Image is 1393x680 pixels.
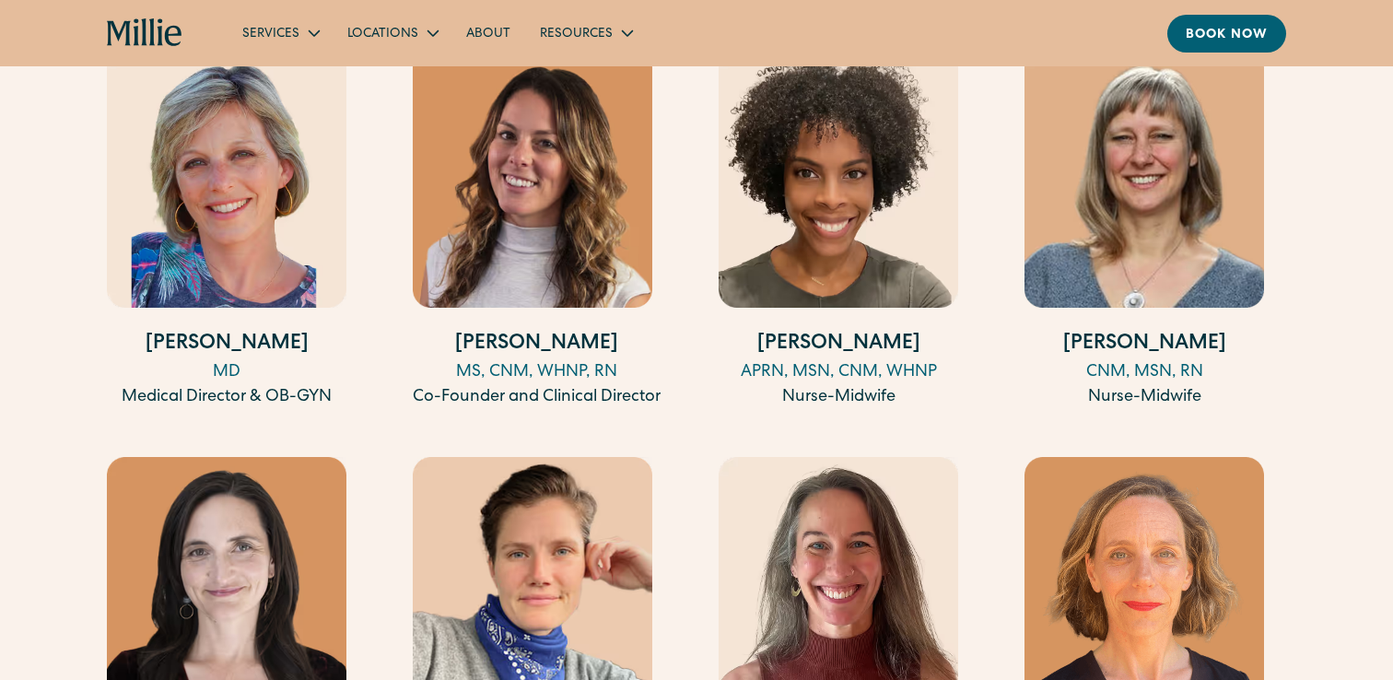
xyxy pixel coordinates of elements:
[719,330,958,360] h4: [PERSON_NAME]
[228,18,333,48] div: Services
[413,330,661,360] h4: [PERSON_NAME]
[242,25,299,44] div: Services
[1024,360,1264,385] div: CNM, MSN, RN
[347,25,418,44] div: Locations
[1167,15,1286,53] a: Book now
[107,18,183,48] a: home
[1186,26,1268,45] div: Book now
[107,330,346,360] h4: [PERSON_NAME]
[525,18,646,48] div: Resources
[451,18,525,48] a: About
[1024,50,1264,410] a: [PERSON_NAME]CNM, MSN, RNNurse-Midwife
[719,360,958,385] div: APRN, MSN, CNM, WHNP
[1024,330,1264,360] h4: [PERSON_NAME]
[333,18,451,48] div: Locations
[413,50,661,410] a: [PERSON_NAME]MS, CNM, WHNP, RNCo-Founder and Clinical Director
[107,50,346,410] a: [PERSON_NAME]MDMedical Director & OB-GYN
[107,385,346,410] div: Medical Director & OB-GYN
[107,360,346,385] div: MD
[1024,385,1264,410] div: Nurse-Midwife
[719,50,958,410] a: [PERSON_NAME]APRN, MSN, CNM, WHNPNurse-Midwife
[413,385,661,410] div: Co-Founder and Clinical Director
[719,385,958,410] div: Nurse-Midwife
[413,360,661,385] div: MS, CNM, WHNP, RN
[540,25,613,44] div: Resources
